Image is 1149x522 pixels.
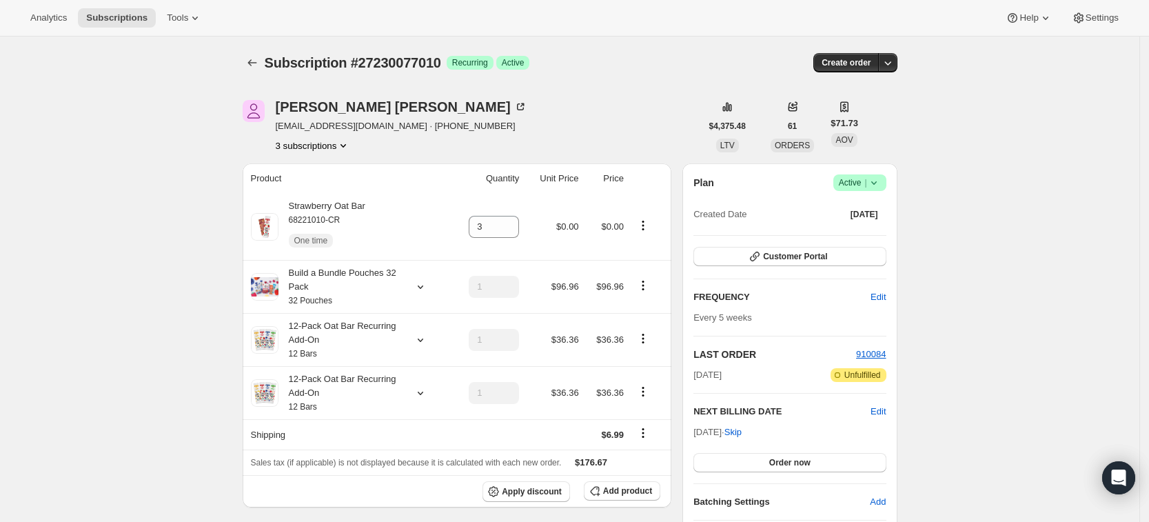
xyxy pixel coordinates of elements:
button: 910084 [856,348,886,361]
div: Strawberry Oat Bar [278,199,365,254]
span: $71.73 [831,117,858,130]
button: Add [862,491,894,513]
span: Subscriptions [86,12,148,23]
h2: LAST ORDER [693,348,856,361]
button: Help [997,8,1060,28]
span: Customer Portal [763,251,827,262]
span: Active [839,176,881,190]
img: product img [251,213,278,241]
button: Product actions [632,384,654,399]
button: Order now [693,453,886,472]
span: $6.99 [601,430,624,440]
span: Help [1019,12,1038,23]
span: Sales tax (if applicable) is not displayed because it is calculated with each new order. [251,458,562,468]
span: Analytics [30,12,67,23]
span: $0.00 [601,221,624,232]
div: Build a Bundle Pouches 32 Pack [278,266,403,308]
span: One time [294,235,328,246]
button: Customer Portal [693,247,886,266]
h2: FREQUENCY [693,290,871,304]
div: [PERSON_NAME] [PERSON_NAME] [276,100,527,114]
button: Edit [862,286,894,308]
th: Product [243,163,450,194]
button: [DATE] [842,205,886,224]
span: $96.96 [551,281,579,292]
span: Order now [769,457,811,468]
button: Product actions [632,331,654,346]
span: 61 [788,121,797,132]
span: $0.00 [556,221,579,232]
h6: Batching Settings [693,495,870,509]
span: Audrey O’Donnell [243,100,265,122]
button: Product actions [632,218,654,233]
th: Unit Price [523,163,582,194]
span: Skip [724,425,742,439]
span: Tools [167,12,188,23]
small: 68221010-CR [289,215,340,225]
span: $36.36 [596,388,624,398]
span: | [864,177,866,188]
h2: Plan [693,176,714,190]
span: ORDERS [775,141,810,150]
span: $96.96 [596,281,624,292]
button: Subscriptions [243,53,262,72]
span: [DATE] · [693,427,742,437]
button: Settings [1064,8,1127,28]
button: Subscriptions [78,8,156,28]
a: 910084 [856,349,886,359]
div: 12-Pack Oat Bar Recurring Add-On [278,319,403,361]
th: Price [583,163,628,194]
small: 12 Bars [289,402,317,412]
span: Every 5 weeks [693,312,752,323]
th: Quantity [449,163,523,194]
span: Active [502,57,525,68]
span: $36.36 [551,388,579,398]
span: [DATE] [851,209,878,220]
small: 32 Pouches [289,296,332,305]
button: Add product [584,481,660,501]
span: [EMAIL_ADDRESS][DOMAIN_NAME] · [PHONE_NUMBER] [276,119,527,133]
button: Product actions [632,278,654,293]
button: $4,375.48 [701,117,754,136]
span: Apply discount [502,486,562,497]
span: LTV [720,141,735,150]
span: Subscription #27230077010 [265,55,441,70]
button: Product actions [276,139,351,152]
button: Analytics [22,8,75,28]
div: 12-Pack Oat Bar Recurring Add-On [278,372,403,414]
span: [DATE] [693,368,722,382]
button: Shipping actions [632,425,654,441]
span: $36.36 [596,334,624,345]
button: Tools [159,8,210,28]
th: Shipping [243,419,450,450]
button: Edit [871,405,886,419]
span: Recurring [452,57,488,68]
small: 12 Bars [289,349,317,359]
span: Unfulfilled [844,370,881,381]
img: product img [251,379,278,407]
img: product img [251,326,278,354]
span: $36.36 [551,334,579,345]
span: Add [870,495,886,509]
span: Created Date [693,208,746,221]
span: Create order [822,57,871,68]
span: Settings [1086,12,1119,23]
span: Add product [603,485,652,496]
button: Create order [813,53,879,72]
button: 61 [780,117,805,136]
span: Edit [871,290,886,304]
button: Apply discount [482,481,570,502]
span: $176.67 [575,457,607,468]
h2: NEXT BILLING DATE [693,405,871,419]
span: $4,375.48 [709,121,746,132]
span: AOV [835,135,853,145]
button: Skip [716,421,750,443]
div: Open Intercom Messenger [1102,461,1135,494]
